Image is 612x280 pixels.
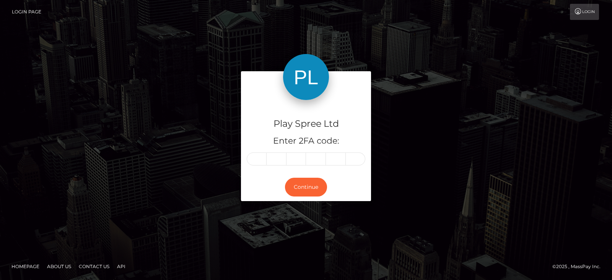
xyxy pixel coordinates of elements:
[12,4,41,20] a: Login Page
[247,117,365,131] h4: Play Spree Ltd
[8,260,42,272] a: Homepage
[283,54,329,100] img: Play Spree Ltd
[114,260,129,272] a: API
[247,135,365,147] h5: Enter 2FA code:
[285,178,327,196] button: Continue
[552,262,606,271] div: © 2025 , MassPay Inc.
[570,4,599,20] a: Login
[76,260,112,272] a: Contact Us
[44,260,74,272] a: About Us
